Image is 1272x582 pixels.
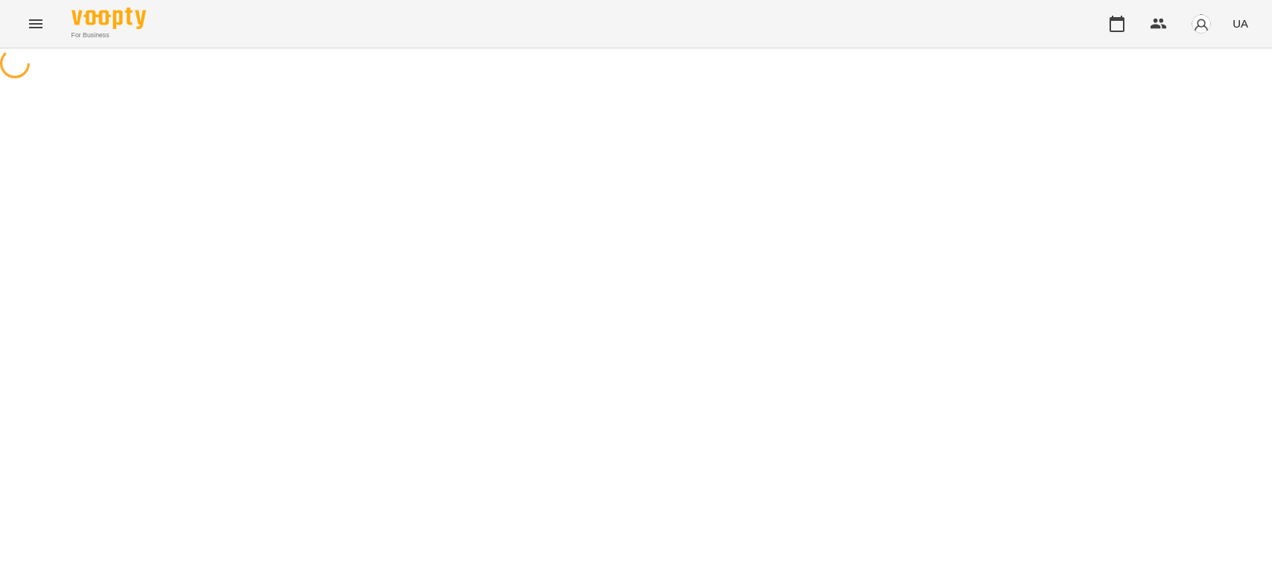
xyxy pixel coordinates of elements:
img: Voopty Logo [72,7,146,29]
button: UA [1227,10,1254,37]
span: For Business [72,31,146,40]
span: UA [1233,16,1248,31]
img: avatar_s.png [1191,13,1212,34]
button: Menu [18,6,54,42]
